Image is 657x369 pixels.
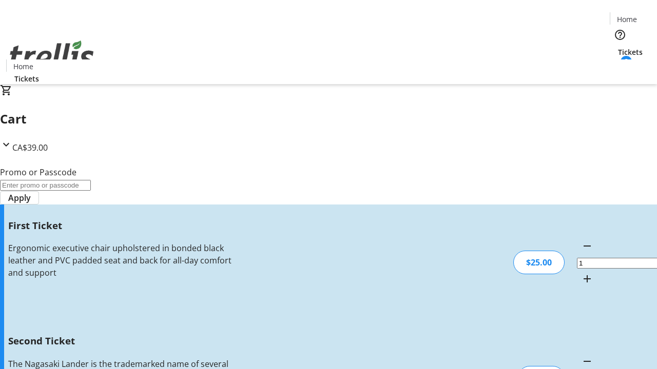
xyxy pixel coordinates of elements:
span: Tickets [618,47,643,57]
div: $25.00 [513,251,565,274]
button: Help [610,25,630,45]
span: Apply [8,192,31,204]
h3: Second Ticket [8,334,233,348]
span: Home [13,61,33,72]
button: Cart [610,57,630,78]
button: Increment by one [577,269,597,289]
a: Home [610,14,643,25]
span: Home [617,14,637,25]
img: Orient E2E Organization ZwS7lenqNW's Logo [6,29,98,80]
a: Tickets [6,73,47,84]
a: Tickets [610,47,651,57]
span: CA$39.00 [12,142,48,153]
div: Ergonomic executive chair upholstered in bonded black leather and PVC padded seat and back for al... [8,242,233,279]
a: Home [7,61,40,72]
h3: First Ticket [8,218,233,233]
button: Decrement by one [577,236,597,256]
span: Tickets [14,73,39,84]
